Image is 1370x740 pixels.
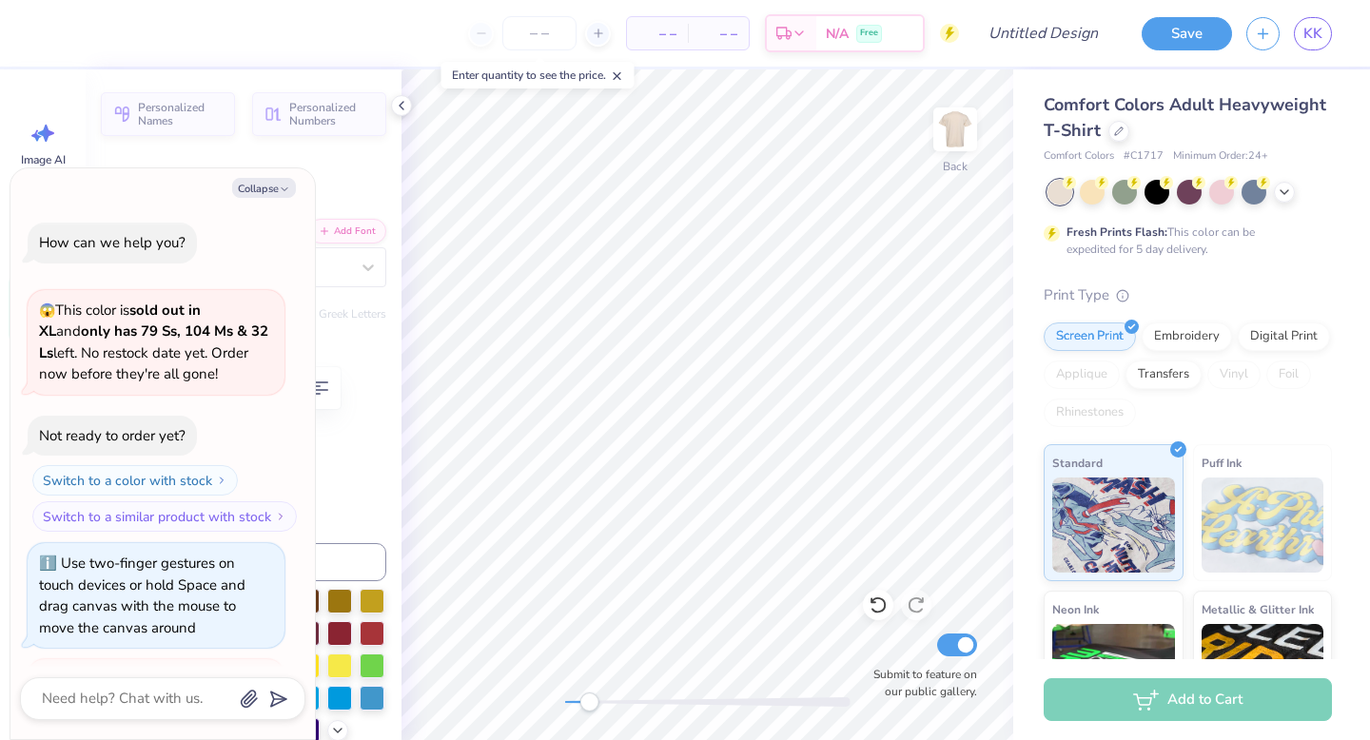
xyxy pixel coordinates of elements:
span: KK [1303,23,1322,45]
div: Not ready to order yet? [39,426,186,445]
span: Minimum Order: 24 + [1173,148,1268,165]
span: Puff Ink [1202,453,1242,473]
input: – – [502,16,577,50]
span: – – [699,24,737,44]
span: # C1717 [1124,148,1164,165]
span: This color is and left. No restock date yet. Order now before they're all gone! [39,301,268,384]
span: N/A [826,24,849,44]
div: Digital Print [1238,322,1330,351]
span: Image AI [21,152,66,167]
div: Applique [1044,360,1120,389]
a: KK [1294,17,1332,50]
div: Screen Print [1044,322,1136,351]
div: This color can be expedited for 5 day delivery. [1067,224,1301,258]
span: Comfort Colors [1044,148,1114,165]
div: Use two-finger gestures on touch devices or hold Space and drag canvas with the mouse to move the... [39,554,245,637]
span: Personalized Numbers [289,101,375,127]
img: Switch to a similar product with stock [275,511,286,522]
img: Back [936,110,974,148]
button: Add Font [308,219,386,243]
img: Switch to a color with stock [216,475,227,486]
label: Submit to feature on our public gallery. [863,666,977,700]
img: Neon Ink [1052,624,1175,719]
span: Comfort Colors Adult Heavyweight T-Shirt [1044,93,1326,142]
div: Transfers [1125,360,1202,389]
input: Untitled Design [973,14,1113,52]
div: Vinyl [1207,360,1261,389]
button: Collapse [232,178,296,198]
div: Embroidery [1142,322,1232,351]
span: – – [638,24,676,44]
button: Personalized Numbers [252,92,386,136]
span: 😱 [39,302,55,320]
div: Rhinestones [1044,399,1136,427]
button: Save [1142,17,1232,50]
img: Puff Ink [1202,477,1324,573]
span: Metallic & Glitter Ink [1202,599,1314,619]
div: Accessibility label [579,692,598,711]
button: Switch to a similar product with stock [32,501,297,532]
img: Metallic & Glitter Ink [1202,624,1324,719]
button: Personalized Names [101,92,235,136]
span: Free [860,27,878,40]
img: Standard [1052,477,1175,573]
div: Back [943,158,968,175]
span: Neon Ink [1052,599,1099,619]
button: Switch to a color with stock [32,465,238,496]
button: Switch to Greek Letters [267,306,386,321]
span: Standard [1052,453,1103,473]
div: Enter quantity to see the price. [441,62,635,88]
strong: only has 79 Ss, 104 Ms & 32 Ls [39,321,268,362]
div: Print Type [1044,284,1332,306]
div: How can we help you? [39,233,186,252]
div: Foil [1266,360,1311,389]
span: Personalized Names [138,101,224,127]
strong: Fresh Prints Flash: [1067,224,1167,240]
